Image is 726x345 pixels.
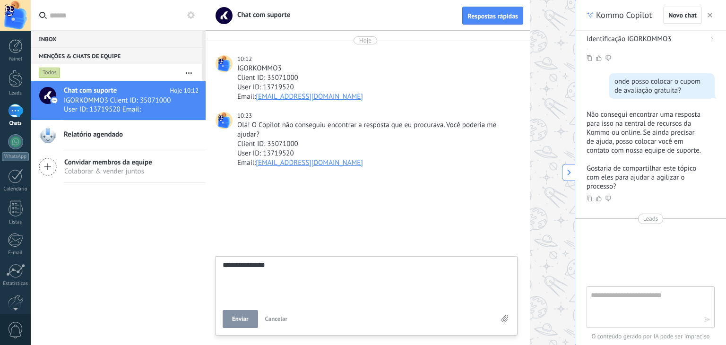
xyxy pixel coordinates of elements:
[2,152,29,161] div: WhatsApp
[2,250,29,256] div: E-mail
[237,83,515,92] div: User ID: 13719520
[31,47,202,64] div: Menções & Chats de equipe
[237,92,515,102] div: Email:
[39,67,60,78] div: Todos
[170,86,199,95] span: Hoje 10:12
[216,112,233,129] span: Elisson Carlos
[256,158,363,167] a: [EMAIL_ADDRESS][DOMAIN_NAME]
[668,12,697,18] span: Novo chat
[2,56,29,62] div: Painel
[237,54,253,64] div: 10:12
[237,139,515,149] div: Client ID: 35071000
[237,64,515,73] div: IGORKOMMO3
[467,13,518,19] span: Respostas rápidas
[237,158,515,168] div: Email:
[216,55,233,72] span: Elisson Carlos
[237,121,515,139] div: Olá! O Copilot não conseguiu encontrar a resposta que eu procurava. Você poderia me ajudar?
[2,186,29,192] div: Calendário
[223,310,258,328] button: Enviar
[237,73,515,83] div: Client ID: 35071000
[64,130,123,139] span: Relatório agendado
[587,332,715,341] span: O conteúdo gerado por IA pode ser impreciso
[2,90,29,96] div: Leads
[31,81,206,120] a: Chat com suporte Hoje 10:12 IGORKOMMO3 Client ID: 35071000 User ID: 13719520 Email: [EMAIL_ADDRES...
[614,77,709,95] div: onde posso colocar o cupom de avaliação gratuita?
[237,149,515,158] div: User ID: 13719520
[663,7,702,24] button: Novo chat
[575,31,726,48] button: Identificação IGORKOMMO3
[596,9,652,21] span: Kommo Copilot
[265,315,288,323] span: Cancelar
[64,86,117,95] span: Chat com suporte
[31,121,206,151] a: Relatório agendado
[232,316,249,322] span: Enviar
[462,7,523,25] button: Respostas rápidas
[261,310,292,328] button: Cancelar
[237,111,253,121] div: 10:23
[64,167,152,176] span: Colaborar & vender juntos
[2,281,29,287] div: Estatísticas
[179,64,199,81] button: Mais
[587,164,703,191] p: Gostaria de compartilhar este tópico com eles para ajudar a agilizar o processo?
[587,110,703,155] p: Não consegui encontrar uma resposta para isso na central de recursos da Kommo ou online. Se ainda...
[643,214,658,224] span: Leads
[587,34,672,44] span: Identificação IGORKOMMO3
[359,36,372,44] div: Hoje
[2,121,29,127] div: Chats
[2,219,29,225] div: Listas
[31,30,202,47] div: Inbox
[256,92,363,101] a: [EMAIL_ADDRESS][DOMAIN_NAME]
[64,96,181,114] span: IGORKOMMO3 Client ID: 35071000 User ID: 13719520 Email: [EMAIL_ADDRESS][DOMAIN_NAME]
[232,10,290,19] span: Chat com suporte
[64,158,152,167] span: Convidar membros da equipe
